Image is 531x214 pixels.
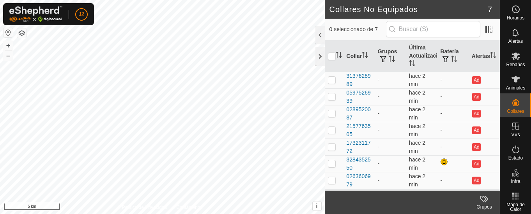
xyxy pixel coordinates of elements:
[472,93,481,101] button: Ad
[375,72,406,88] td: -
[4,28,13,37] button: Restablecer Mapa
[490,53,496,59] p-sorticon: Activar para ordenar
[409,89,425,104] span: 9 oct 2025, 20:05
[507,16,524,20] span: Horarios
[375,139,406,155] td: -
[488,4,492,15] span: 7
[437,72,468,88] td: -
[472,177,481,184] button: Ad
[375,88,406,105] td: -
[506,86,525,90] span: Animales
[329,25,386,33] span: 0 seleccionado de 7
[347,172,372,189] div: 0263606979
[409,140,425,154] span: 9 oct 2025, 20:05
[336,53,342,59] p-sorticon: Activar para ordenar
[389,57,395,63] p-sorticon: Activar para ordenar
[347,122,372,139] div: 2157763505
[375,122,406,139] td: -
[343,40,375,72] th: Collar
[507,109,524,114] span: Collares
[375,172,406,189] td: -
[508,39,523,44] span: Alertas
[316,203,317,209] span: i
[17,28,27,38] button: Capas del Mapa
[375,155,406,172] td: -
[347,139,372,155] div: 1732311772
[386,21,480,37] input: Buscar (S)
[375,105,406,122] td: -
[472,76,481,84] button: Ad
[437,40,468,72] th: Batería
[511,179,520,184] span: Infra
[9,6,62,22] img: Logo Gallagher
[4,41,13,50] button: +
[329,5,488,14] h2: Collares No Equipados
[437,88,468,105] td: -
[472,143,481,151] button: Ad
[472,160,481,168] button: Ad
[362,53,368,59] p-sorticon: Activar para ordenar
[437,139,468,155] td: -
[347,72,372,88] div: 3137628989
[409,73,425,87] span: 9 oct 2025, 20:05
[347,156,372,172] div: 3284352550
[122,204,167,211] a: Política de Privacidad
[313,202,321,210] button: i
[79,10,85,18] span: J2
[469,40,500,72] th: Alertas
[409,173,425,188] span: 9 oct 2025, 20:05
[375,40,406,72] th: Grupos
[406,40,437,72] th: Última Actualización
[502,202,529,212] span: Mapa de Calor
[409,61,415,67] p-sorticon: Activar para ordenar
[409,123,425,137] span: 9 oct 2025, 20:05
[409,156,425,171] span: 9 oct 2025, 20:05
[451,57,457,63] p-sorticon: Activar para ordenar
[511,132,520,137] span: VVs
[508,156,523,160] span: Estado
[437,122,468,139] td: -
[472,110,481,118] button: Ad
[469,203,500,210] div: Grupos
[4,51,13,60] button: –
[506,62,525,67] span: Rebaños
[437,172,468,189] td: -
[176,204,202,211] a: Contáctenos
[347,105,372,122] div: 0289520087
[437,105,468,122] td: -
[409,106,425,121] span: 9 oct 2025, 20:05
[472,126,481,134] button: Ad
[347,89,372,105] div: 0597526939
